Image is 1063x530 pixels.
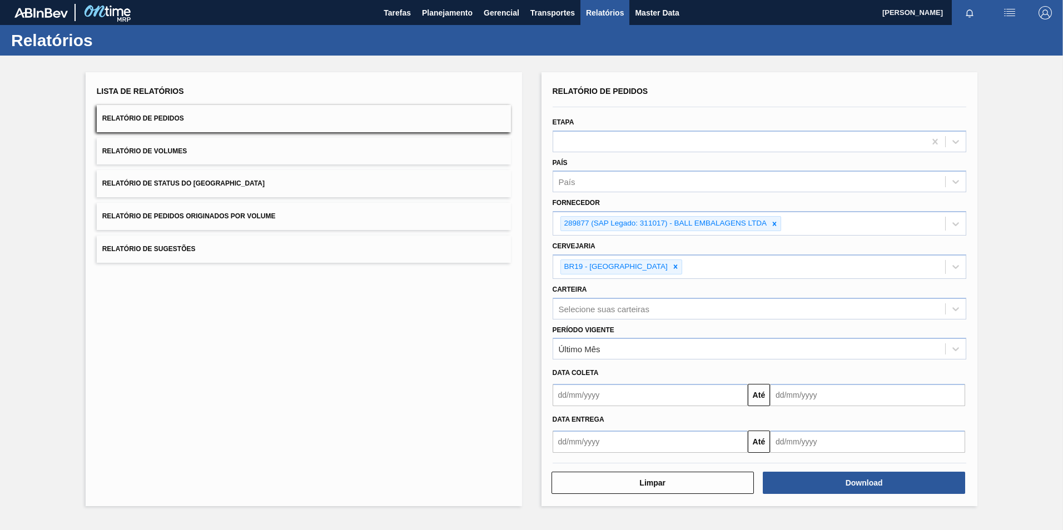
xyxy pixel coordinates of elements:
span: Relatório de Pedidos [553,87,648,96]
div: País [559,177,575,187]
button: Relatório de Pedidos Originados por Volume [97,203,511,230]
button: Relatório de Sugestões [97,236,511,263]
button: Relatório de Pedidos [97,105,511,132]
span: Relatórios [586,6,624,19]
div: Selecione suas carteiras [559,304,649,313]
span: Relatório de Pedidos [102,114,184,122]
img: Logout [1039,6,1052,19]
button: Até [748,431,770,453]
input: dd/mm/yyyy [553,431,748,453]
label: Fornecedor [553,199,600,207]
span: Tarefas [384,6,411,19]
img: TNhmsLtSVTkK8tSr43FrP2fwEKptu5GPRR3wAAAABJRU5ErkJggg== [14,8,68,18]
span: Lista de Relatórios [97,87,184,96]
span: Data Entrega [553,416,604,423]
button: Notificações [952,5,987,21]
label: Carteira [553,286,587,293]
img: userActions [1003,6,1016,19]
span: Transportes [530,6,575,19]
span: Relatório de Sugestões [102,245,196,253]
label: Período Vigente [553,326,614,334]
button: Limpar [552,472,754,494]
span: Gerencial [484,6,519,19]
span: Master Data [635,6,679,19]
button: Download [763,472,965,494]
span: Relatório de Pedidos Originados por Volume [102,212,276,220]
div: Último Mês [559,344,600,354]
span: Data coleta [553,369,599,377]
span: Relatório de Status do [GEOGRAPHIC_DATA] [102,179,265,187]
label: Cervejaria [553,242,595,250]
label: Etapa [553,118,574,126]
input: dd/mm/yyyy [770,431,965,453]
div: 289877 (SAP Legado: 311017) - BALL EMBALAGENS LTDA [561,217,768,231]
span: Relatório de Volumes [102,147,187,155]
button: Até [748,384,770,406]
div: BR19 - [GEOGRAPHIC_DATA] [561,260,669,274]
input: dd/mm/yyyy [553,384,748,406]
button: Relatório de Volumes [97,138,511,165]
button: Relatório de Status do [GEOGRAPHIC_DATA] [97,170,511,197]
label: País [553,159,568,167]
h1: Relatórios [11,34,208,47]
span: Planejamento [422,6,473,19]
input: dd/mm/yyyy [770,384,965,406]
